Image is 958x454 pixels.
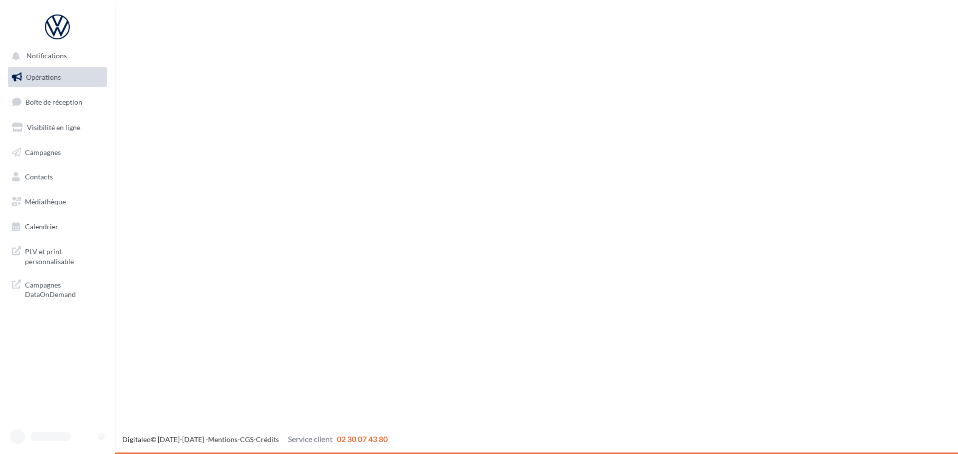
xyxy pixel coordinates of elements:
[6,216,109,237] a: Calendrier
[25,172,53,181] span: Contacts
[25,98,82,106] span: Boîte de réception
[240,435,253,444] a: CGS
[256,435,279,444] a: Crédits
[25,222,58,231] span: Calendrier
[26,52,67,60] span: Notifications
[288,434,333,444] span: Service client
[208,435,238,444] a: Mentions
[6,117,109,138] a: Visibilité en ligne
[6,67,109,88] a: Opérations
[27,123,80,132] span: Visibilité en ligne
[25,148,61,156] span: Campagnes
[25,197,66,206] span: Médiathèque
[6,142,109,163] a: Campagnes
[6,91,109,113] a: Boîte de réception
[25,278,103,300] span: Campagnes DataOnDemand
[6,241,109,270] a: PLV et print personnalisable
[122,435,151,444] a: Digitaleo
[122,435,388,444] span: © [DATE]-[DATE] - - -
[25,245,103,266] span: PLV et print personnalisable
[6,191,109,212] a: Médiathèque
[6,274,109,303] a: Campagnes DataOnDemand
[26,73,61,81] span: Opérations
[6,166,109,187] a: Contacts
[337,434,388,444] span: 02 30 07 43 80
